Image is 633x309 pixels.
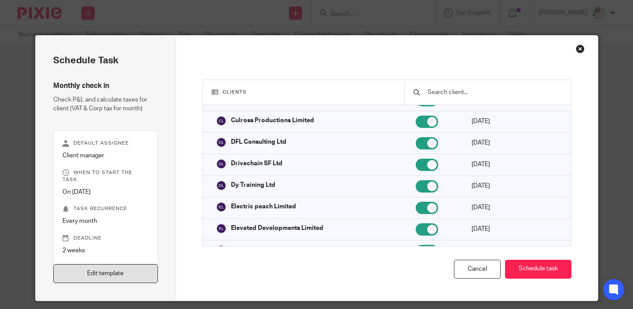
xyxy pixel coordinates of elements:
img: svg%3E [216,202,227,212]
h2: Schedule task [53,53,158,68]
p: [DATE] [472,117,557,126]
p: DFL Consulting Ltd [231,138,286,146]
input: Search client... [427,87,562,97]
p: Every month [62,217,149,225]
p: 2 weeks [62,246,149,255]
img: svg%3E [216,116,227,126]
p: Elysium Properties Kent Limited [231,245,323,254]
a: Edit template [53,264,158,283]
p: Elevated Developments Limited [231,224,323,233]
h3: Clients [212,89,395,96]
div: Close this dialog window [576,44,585,53]
img: svg%3E [216,180,227,191]
p: [DATE] [472,225,557,233]
p: Check P&L and calculate taxes for client (VAT & Corp tax for month) [53,95,158,113]
img: svg%3E [216,223,227,234]
p: On [DATE] [62,188,149,196]
p: Client manager [62,151,149,160]
p: Dy Training Ltd [231,181,275,189]
img: svg%3E [216,159,227,169]
img: svg%3E [216,137,227,148]
p: Culross Productions Limited [231,116,314,125]
button: Schedule task [505,260,571,279]
p: [DATE] [472,160,557,169]
p: Deadline [62,235,149,242]
div: Cancel [454,260,501,279]
p: [DATE] [472,203,557,212]
p: Drivechain SF Ltd [231,159,282,168]
p: When to start the task [62,169,149,183]
p: [DATE] [472,138,557,147]
h4: Monthly check in [53,81,158,91]
img: svg%3E [216,245,227,255]
p: Electric peach Limited [231,202,296,211]
p: [DATE] [472,182,557,190]
p: Default assignee [62,140,149,147]
p: Task recurrence [62,205,149,212]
